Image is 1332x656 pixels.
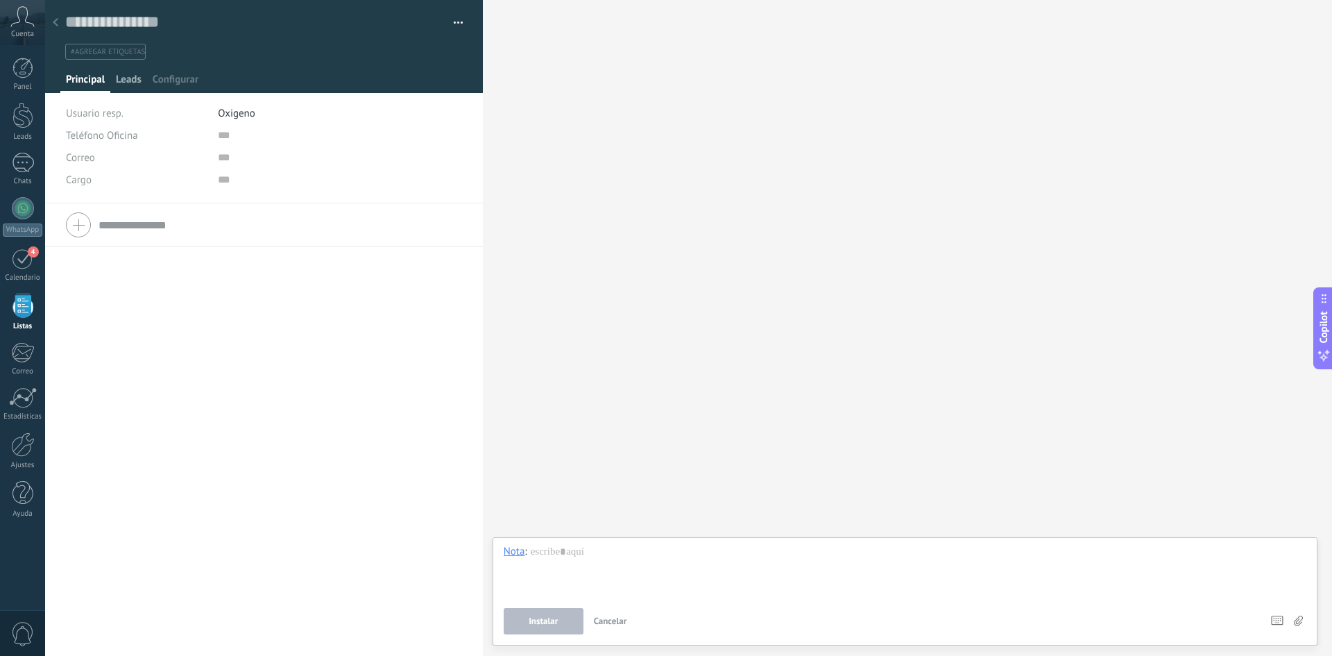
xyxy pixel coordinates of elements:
span: : [524,545,527,559]
div: Calendario [3,274,43,283]
span: Leads [116,73,142,93]
span: Usuario resp. [66,107,123,120]
span: Configurar [153,73,198,93]
div: Correo [3,367,43,376]
span: Cargo [66,175,92,185]
div: Usuario resp. [66,102,207,124]
span: Correo [66,151,95,165]
div: Ayuda [3,510,43,519]
div: Ajustes [3,461,43,470]
button: Instalar [504,608,583,634]
div: Cargo [66,169,207,191]
div: Estadísticas [3,412,43,421]
span: Oxigeno [218,107,255,120]
span: Teléfono Oficina [66,129,138,142]
span: Cancelar [594,615,627,627]
div: Chats [3,177,43,186]
span: Instalar [529,616,558,626]
div: Listas [3,322,43,331]
div: Leads [3,133,43,142]
button: Correo [66,146,95,169]
span: #agregar etiquetas [71,47,145,57]
span: 4 [28,246,39,258]
button: Teléfono Oficina [66,124,138,146]
button: Cancelar [588,608,633,634]
span: Copilot [1317,311,1331,343]
span: Principal [66,73,105,93]
div: Panel [3,83,43,92]
div: WhatsApp [3,224,42,237]
span: Cuenta [11,30,34,39]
